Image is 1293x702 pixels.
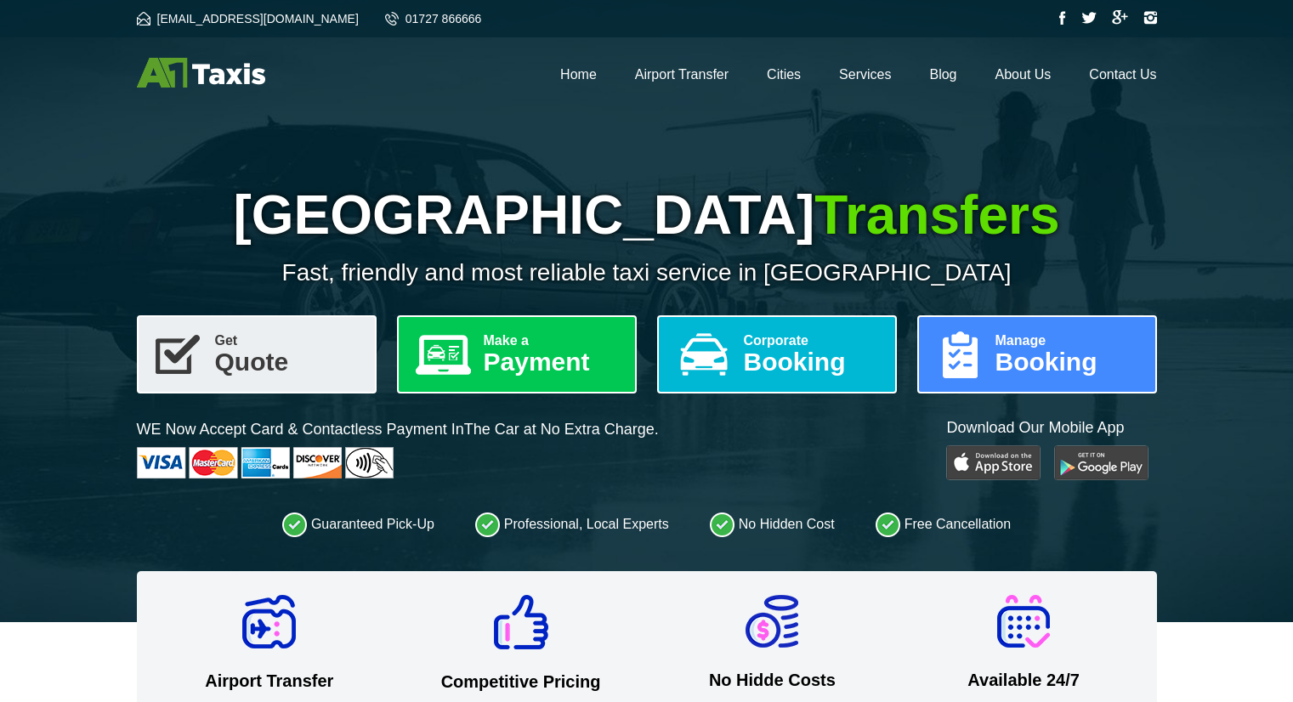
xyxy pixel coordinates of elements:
[1112,10,1128,25] img: Google Plus
[137,447,394,478] img: Cards
[137,315,377,393] a: GetQuote
[767,67,801,82] a: Cities
[137,259,1157,286] p: Fast, friendly and most reliable taxi service in [GEOGRAPHIC_DATA]
[137,419,659,440] p: WE Now Accept Card & Contactless Payment In
[405,672,637,692] h2: Competitive Pricing
[746,595,798,648] img: No Hidde Costs Icon
[397,315,637,393] a: Make aPayment
[997,595,1050,648] img: Available 24/7 Icon
[137,184,1157,246] h1: [GEOGRAPHIC_DATA]
[656,671,888,690] h2: No Hidde Costs
[1054,445,1148,480] img: Google Play
[560,67,597,82] a: Home
[154,671,386,691] h2: Airport Transfer
[908,671,1140,690] h2: Available 24/7
[995,334,1142,348] span: Manage
[917,315,1157,393] a: ManageBooking
[215,334,361,348] span: Get
[657,315,897,393] a: CorporateBooking
[137,12,359,25] a: [EMAIL_ADDRESS][DOMAIN_NAME]
[710,512,835,537] li: No Hidden Cost
[635,67,729,82] a: Airport Transfer
[839,67,891,82] a: Services
[137,58,265,88] img: A1 Taxis St Albans LTD
[929,67,956,82] a: Blog
[876,512,1011,537] li: Free Cancellation
[464,421,659,438] span: The Car at No Extra Charge.
[475,512,669,537] li: Professional, Local Experts
[494,595,548,649] img: Competitive Pricing Icon
[484,334,621,348] span: Make a
[744,334,882,348] span: Corporate
[1089,67,1156,82] a: Contact Us
[946,417,1156,439] p: Download Our Mobile App
[1143,11,1157,25] img: Instagram
[385,12,482,25] a: 01727 866666
[995,67,1052,82] a: About Us
[242,595,296,648] img: Airport Transfer Icon
[282,512,434,537] li: Guaranteed Pick-Up
[1059,11,1066,25] img: Facebook
[1081,12,1097,24] img: Twitter
[946,445,1041,480] img: Play Store
[814,184,1059,246] span: Transfers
